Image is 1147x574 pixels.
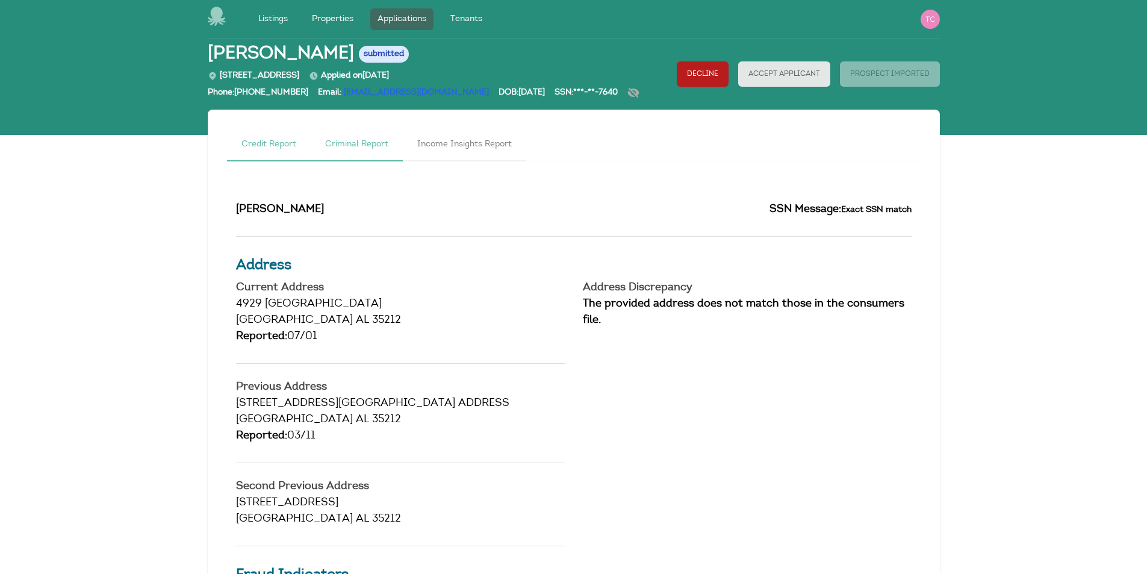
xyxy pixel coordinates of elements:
h3: Address [236,255,912,276]
span: Applied on [DATE] [309,72,389,80]
span: [STREET_ADDRESS] [236,498,338,508]
span: Reported: [236,331,287,342]
span: AL [356,315,369,326]
a: [EMAIL_ADDRESS][DOMAIN_NAME] [344,89,489,97]
a: Credit Report [227,129,311,161]
span: [GEOGRAPHIC_DATA] [236,414,353,425]
a: Applications [370,8,434,30]
div: 07/01 [236,329,565,345]
nav: Tabs [227,129,921,161]
h2: [PERSON_NAME] [236,202,565,218]
span: SSN Message: [769,204,841,215]
a: Listings [251,8,295,30]
a: Income Insights Report [403,129,526,161]
div: 03/11 [236,428,565,445]
h4: Previous Address [236,382,565,393]
h4: Address Discrepancy [583,282,912,293]
span: [STREET_ADDRESS][GEOGRAPHIC_DATA] ADDRESS [236,398,509,409]
a: Tenants [443,8,490,30]
div: DOB: [DATE] [499,87,545,105]
div: Phone: [PHONE_NUMBER] [208,87,308,105]
h4: Current Address [236,282,565,293]
span: 4929 [GEOGRAPHIC_DATA] [236,299,382,310]
a: Criminal Report [311,129,403,161]
button: Decline [677,61,729,87]
h4: Second Previous Address [236,481,565,492]
span: [GEOGRAPHIC_DATA] [236,514,353,525]
button: Accept Applicant [738,61,830,87]
span: 35212 [372,414,401,425]
span: AL [356,414,369,425]
span: [PERSON_NAME] [208,43,354,65]
span: 35212 [372,514,401,525]
span: AL [356,514,369,525]
strong: The provided address does not match those in the consumers file. [583,299,904,326]
small: Exact SSN match [841,205,912,214]
span: [GEOGRAPHIC_DATA] [236,315,353,326]
span: submitted [359,46,409,63]
span: 35212 [372,315,401,326]
span: Reported: [236,431,287,441]
span: [STREET_ADDRESS] [208,72,299,80]
div: Email: [318,87,489,105]
a: Properties [305,8,361,30]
